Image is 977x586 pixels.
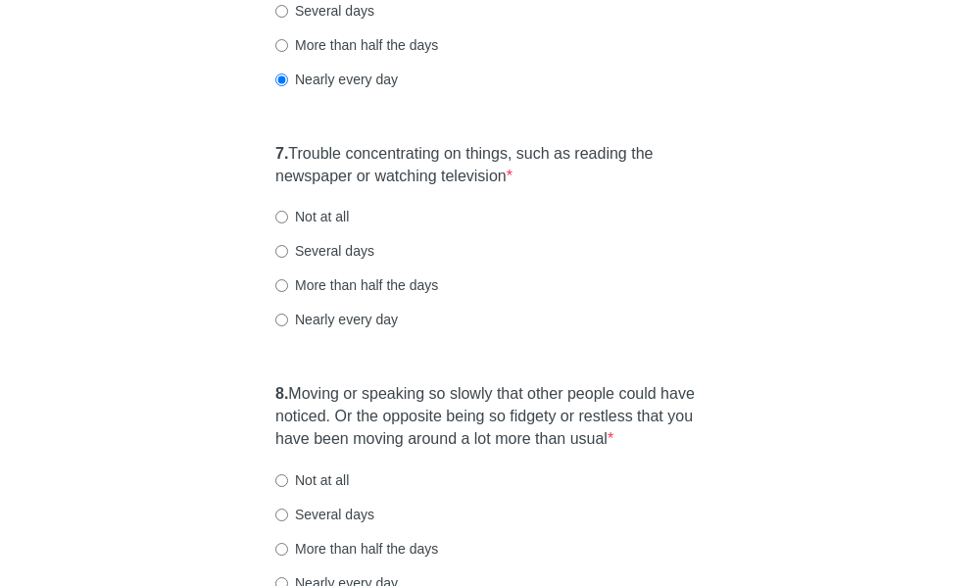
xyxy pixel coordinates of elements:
label: More than half the days [275,275,438,295]
label: Nearly every day [275,70,398,89]
input: Nearly every day [275,314,288,326]
input: Several days [275,245,288,258]
input: Not at all [275,211,288,223]
label: More than half the days [275,35,438,55]
label: Several days [275,1,374,21]
label: Not at all [275,207,349,226]
input: More than half the days [275,39,288,52]
strong: 8. [275,385,288,402]
input: More than half the days [275,543,288,556]
strong: 7. [275,145,288,162]
label: Trouble concentrating on things, such as reading the newspaper or watching television [275,143,702,188]
label: Nearly every day [275,310,398,329]
input: Several days [275,5,288,18]
input: Several days [275,509,288,521]
label: Several days [275,505,374,524]
label: More than half the days [275,539,438,559]
input: Not at all [275,474,288,487]
label: Moving or speaking so slowly that other people could have noticed. Or the opposite being so fidge... [275,383,702,451]
input: More than half the days [275,279,288,292]
input: Nearly every day [275,73,288,86]
label: Not at all [275,470,349,490]
label: Several days [275,241,374,261]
